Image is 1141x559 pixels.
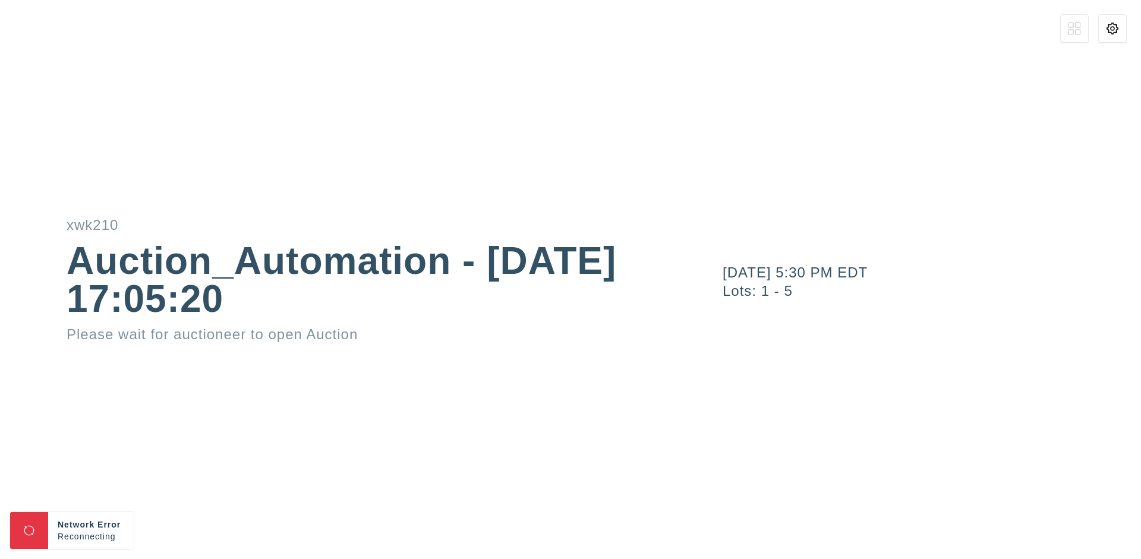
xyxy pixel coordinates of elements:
div: Reconnecting [58,530,124,542]
div: Auction_Automation - [DATE] 17:05:20 [67,242,618,318]
div: Network Error [58,519,124,530]
div: [DATE] 5:30 PM EDT [723,266,1141,280]
div: xwk210 [67,218,618,232]
div: Lots: 1 - 5 [723,284,1141,298]
div: Please wait for auctioneer to open Auction [67,327,618,342]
